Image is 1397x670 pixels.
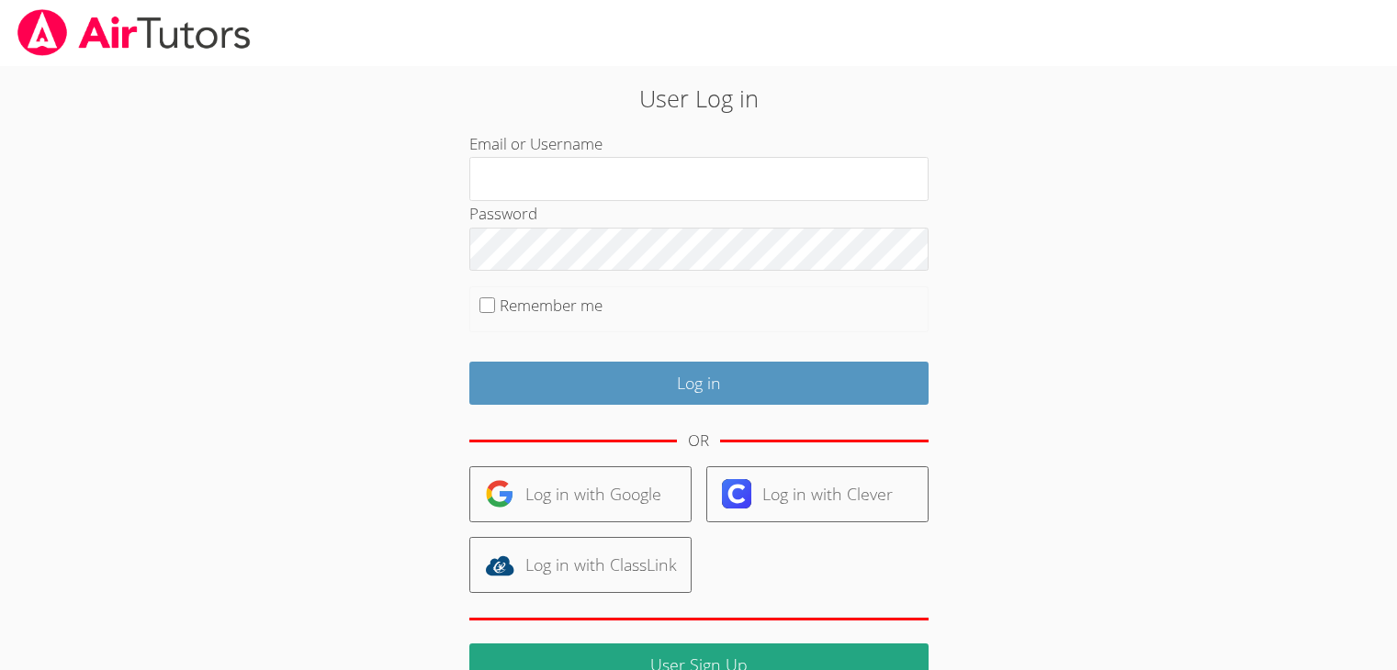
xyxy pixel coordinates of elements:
a: Log in with Clever [706,466,929,522]
a: Log in with ClassLink [469,537,692,593]
a: Log in with Google [469,466,692,522]
label: Password [469,203,537,224]
input: Log in [469,362,929,405]
div: OR [688,428,709,454]
img: google-logo-50288ca7cdecda66e5e0955fdab243c47b7ad437acaf1139b6f446037453330a.svg [485,479,514,508]
img: airtutors_banner-c4298cdbf04f3fff15de1276eac7730deb9818008684d7c2e4769d2f7ddbe033.png [16,9,253,56]
h2: User Log in [321,81,1076,116]
label: Remember me [500,295,603,316]
img: classlink-logo-d6bb404cc1216ec64c9a2012d9dc4662098be43eaf13dc465df04b49fa7ab582.svg [485,551,514,580]
label: Email or Username [469,133,603,154]
img: clever-logo-6eab21bc6e7a338710f1a6ff85c0baf02591cd810cc4098c63d3a4b26e2feb20.svg [722,479,751,508]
